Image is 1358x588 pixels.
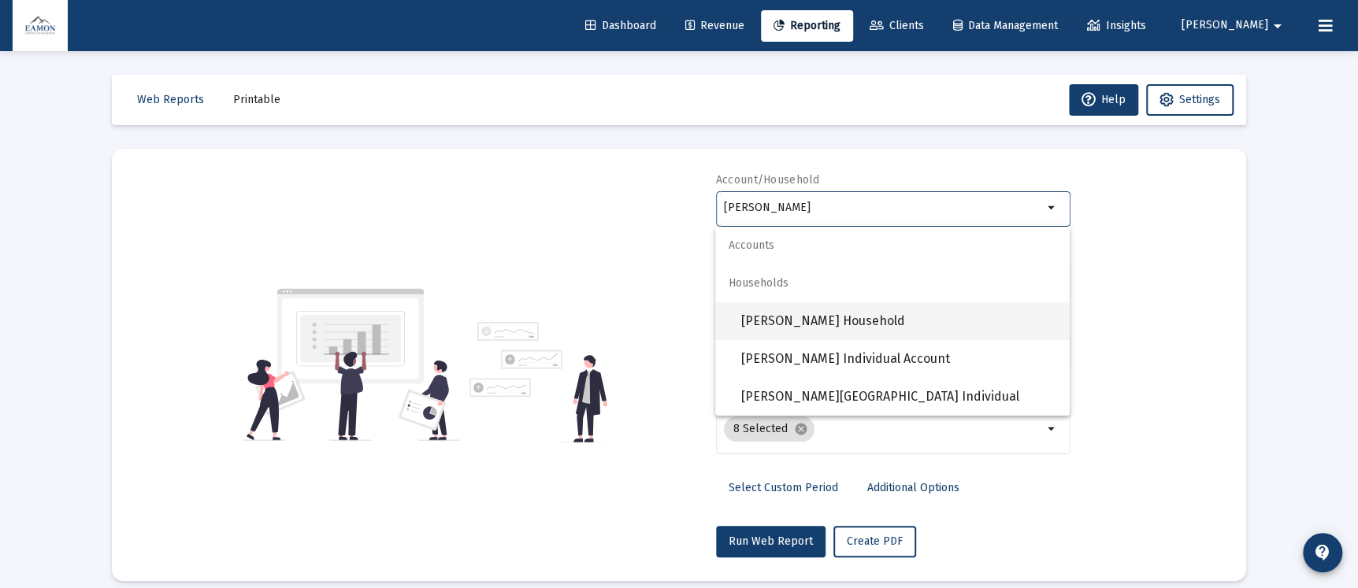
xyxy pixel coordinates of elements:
span: Revenue [685,19,744,32]
span: Run Web Report [729,534,813,548]
span: Insights [1087,19,1146,32]
button: Run Web Report [716,526,826,557]
span: Settings [1179,93,1220,106]
span: [PERSON_NAME] [1182,19,1268,32]
mat-icon: arrow_drop_down [1043,420,1062,438]
a: Revenue [673,10,757,42]
mat-chip-list: Selection [724,413,1043,445]
span: Create PDF [847,534,903,548]
mat-icon: arrow_drop_down [1268,10,1287,42]
button: Create PDF [833,526,916,557]
span: Select Custom Period [729,481,838,494]
span: Accounts [715,227,1070,264]
a: Reporting [761,10,853,42]
span: Additional Options [867,481,959,494]
button: Web Reports [124,84,217,116]
label: Account/Household [716,173,820,187]
span: Printable [233,93,280,106]
span: Help [1082,93,1126,106]
a: Insights [1074,10,1159,42]
mat-icon: contact_support [1313,543,1332,562]
img: reporting-alt [469,322,607,442]
img: Dashboard [24,10,56,42]
span: Reporting [774,19,840,32]
input: Search or select an account or household [724,202,1043,214]
span: Households [715,264,1070,302]
a: Data Management [941,10,1070,42]
button: Help [1069,84,1138,116]
button: Settings [1146,84,1234,116]
a: Clients [857,10,937,42]
mat-icon: cancel [794,422,808,436]
span: Data Management [953,19,1058,32]
span: Dashboard [585,19,656,32]
mat-chip: 8 Selected [724,416,814,442]
img: reporting [243,287,460,442]
span: Web Reports [137,93,204,106]
button: [PERSON_NAME] [1163,9,1306,41]
span: Clients [870,19,924,32]
span: [PERSON_NAME] Household [740,302,1057,340]
button: Printable [221,84,293,116]
mat-icon: arrow_drop_down [1043,198,1062,217]
a: Dashboard [573,10,669,42]
span: [PERSON_NAME] Individual Account [740,340,1057,378]
span: [PERSON_NAME][GEOGRAPHIC_DATA] Individual [740,378,1057,416]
